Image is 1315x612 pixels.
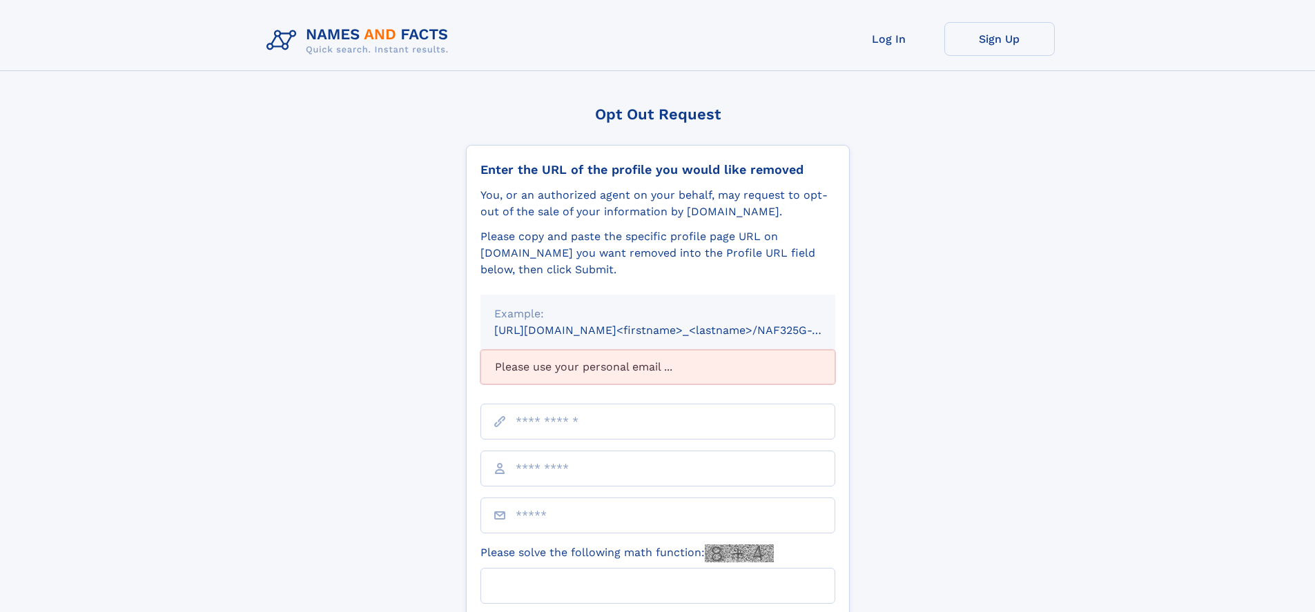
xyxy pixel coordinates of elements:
div: Example: [494,306,821,322]
img: Logo Names and Facts [261,22,460,59]
div: Enter the URL of the profile you would like removed [480,162,835,177]
a: Sign Up [944,22,1055,56]
label: Please solve the following math function: [480,544,774,562]
div: Please use your personal email ... [480,350,835,384]
a: Log In [834,22,944,56]
div: Opt Out Request [466,106,850,123]
small: [URL][DOMAIN_NAME]<firstname>_<lastname>/NAF325G-xxxxxxxx [494,324,861,337]
div: You, or an authorized agent on your behalf, may request to opt-out of the sale of your informatio... [480,187,835,220]
div: Please copy and paste the specific profile page URL on [DOMAIN_NAME] you want removed into the Pr... [480,228,835,278]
